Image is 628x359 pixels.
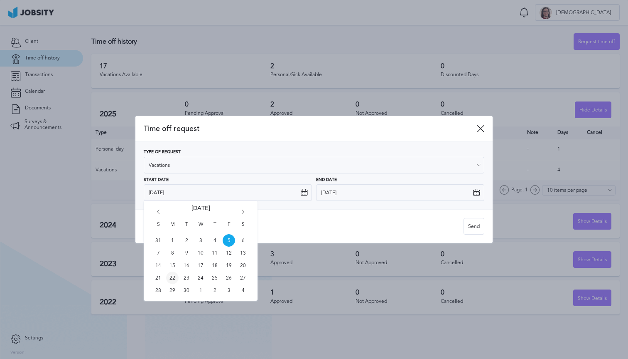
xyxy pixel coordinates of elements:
[152,222,164,234] span: S
[194,272,207,284] span: Wed Sep 24 2025
[223,259,235,272] span: Fri Sep 19 2025
[166,234,179,247] span: Mon Sep 01 2025
[152,284,164,297] span: Sun Sep 28 2025
[144,150,181,155] span: Type of Request
[180,247,193,259] span: Tue Sep 09 2025
[166,272,179,284] span: Mon Sep 22 2025
[180,234,193,247] span: Tue Sep 02 2025
[464,218,484,235] div: Send
[209,222,221,234] span: T
[152,234,164,247] span: Sun Aug 31 2025
[209,234,221,247] span: Thu Sep 04 2025
[223,234,235,247] span: Fri Sep 05 2025
[166,222,179,234] span: M
[237,222,249,234] span: S
[144,178,169,183] span: Start Date
[237,284,249,297] span: Sat Oct 04 2025
[152,272,164,284] span: Sun Sep 21 2025
[209,259,221,272] span: Thu Sep 18 2025
[194,284,207,297] span: Wed Oct 01 2025
[166,247,179,259] span: Mon Sep 08 2025
[155,210,162,217] i: Go back 1 month
[209,247,221,259] span: Thu Sep 11 2025
[237,272,249,284] span: Sat Sep 27 2025
[180,284,193,297] span: Tue Sep 30 2025
[194,247,207,259] span: Wed Sep 10 2025
[194,259,207,272] span: Wed Sep 17 2025
[144,124,477,133] span: Time off request
[239,210,247,217] i: Go forward 1 month
[209,284,221,297] span: Thu Oct 02 2025
[191,205,210,222] span: [DATE]
[194,222,207,234] span: W
[180,222,193,234] span: T
[237,234,249,247] span: Sat Sep 06 2025
[194,234,207,247] span: Wed Sep 03 2025
[223,284,235,297] span: Fri Oct 03 2025
[223,222,235,234] span: F
[152,247,164,259] span: Sun Sep 07 2025
[152,259,164,272] span: Sun Sep 14 2025
[180,259,193,272] span: Tue Sep 16 2025
[209,272,221,284] span: Thu Sep 25 2025
[237,247,249,259] span: Sat Sep 13 2025
[223,247,235,259] span: Fri Sep 12 2025
[237,259,249,272] span: Sat Sep 20 2025
[166,284,179,297] span: Mon Sep 29 2025
[316,178,337,183] span: End Date
[223,272,235,284] span: Fri Sep 26 2025
[180,272,193,284] span: Tue Sep 23 2025
[464,218,484,235] button: Send
[166,259,179,272] span: Mon Sep 15 2025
